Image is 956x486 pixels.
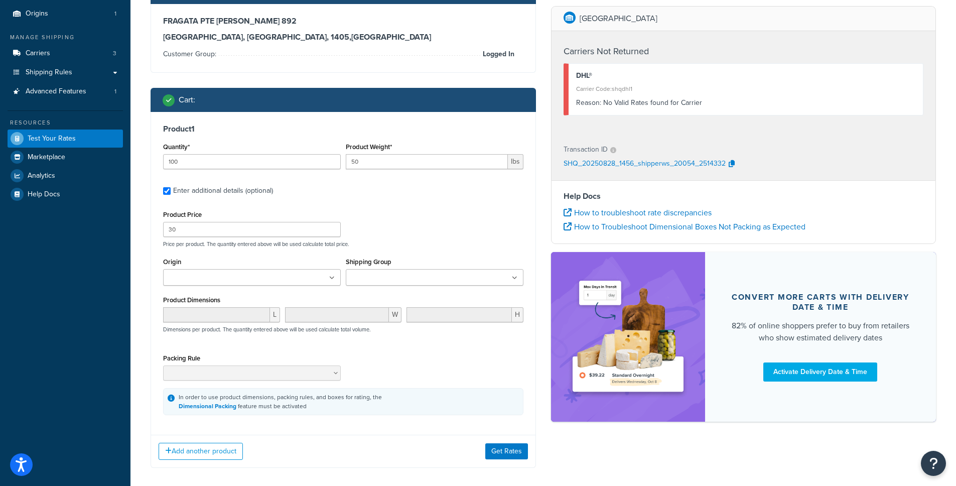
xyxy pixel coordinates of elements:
span: Carriers [26,49,50,58]
a: Test Your Rates [8,130,123,148]
p: [GEOGRAPHIC_DATA] [580,12,657,26]
div: No Valid Rates found for Carrier [576,96,916,110]
span: W [389,307,401,322]
div: DHL® [576,69,916,83]
h2: Cart : [179,95,195,104]
h3: [GEOGRAPHIC_DATA], [GEOGRAPHIC_DATA], 1405 , [GEOGRAPHIC_DATA] [163,32,523,42]
p: Price per product. The quantity entered above will be used calculate total price. [161,240,526,248]
h3: FRAGATA PTE [PERSON_NAME] 892 [163,16,523,26]
a: Analytics [8,167,123,185]
span: Origins [26,10,48,18]
a: How to troubleshoot rate discrepancies [564,207,712,218]
span: H [512,307,523,322]
div: Carrier Code: shqdhl1 [576,82,916,96]
span: Analytics [28,172,55,180]
div: Enter additional details (optional) [173,184,273,198]
a: Origins1 [8,5,123,23]
a: How to Troubleshoot Dimensional Boxes Not Packing as Expected [564,221,805,232]
div: In order to use product dimensions, packing rules, and boxes for rating, the feature must be acti... [179,393,382,411]
h4: Carriers Not Returned [564,45,924,58]
a: Help Docs [8,185,123,203]
a: Shipping Rules [8,63,123,82]
div: Convert more carts with delivery date & time [729,292,912,312]
span: 1 [114,87,116,96]
li: Advanced Features [8,82,123,101]
div: Manage Shipping [8,33,123,42]
span: 3 [113,49,116,58]
a: Marketplace [8,148,123,166]
span: Test Your Rates [28,135,76,143]
button: Open Resource Center [921,451,946,476]
span: Reason: [576,97,601,108]
button: Add another product [159,443,243,460]
a: Advanced Features1 [8,82,123,101]
button: Get Rates [485,443,528,459]
input: 0.0 [163,154,341,169]
p: Dimensions per product. The quantity entered above will be used calculate total volume. [161,326,371,333]
h4: Help Docs [564,190,924,202]
div: Resources [8,118,123,127]
span: Marketplace [28,153,65,162]
label: Product Price [163,211,202,218]
span: Logged In [480,48,514,60]
span: L [270,307,280,322]
li: Origins [8,5,123,23]
span: Shipping Rules [26,68,72,77]
p: SHQ_20250828_1456_shipperws_20054_2514332 [564,157,726,172]
input: Enter additional details (optional) [163,187,171,195]
a: Dimensional Packing [179,402,236,411]
h3: Product 1 [163,124,523,134]
label: Origin [163,258,181,266]
span: Customer Group: [163,49,219,59]
span: Advanced Features [26,87,86,96]
p: Transaction ID [564,143,608,157]
span: Help Docs [28,190,60,199]
input: 0.00 [346,154,508,169]
div: 82% of online shoppers prefer to buy from retailers who show estimated delivery dates [729,320,912,344]
a: Carriers3 [8,44,123,63]
label: Quantity* [163,143,190,151]
img: feature-image-ddt-36eae7f7280da8017bfb280eaccd9c446f90b1fe08728e4019434db127062ab4.png [566,267,690,407]
a: Activate Delivery Date & Time [763,362,877,382]
label: Packing Rule [163,354,200,362]
span: 1 [114,10,116,18]
label: Product Weight* [346,143,392,151]
span: lbs [508,154,523,169]
label: Product Dimensions [163,296,220,304]
label: Shipping Group [346,258,391,266]
li: Carriers [8,44,123,63]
